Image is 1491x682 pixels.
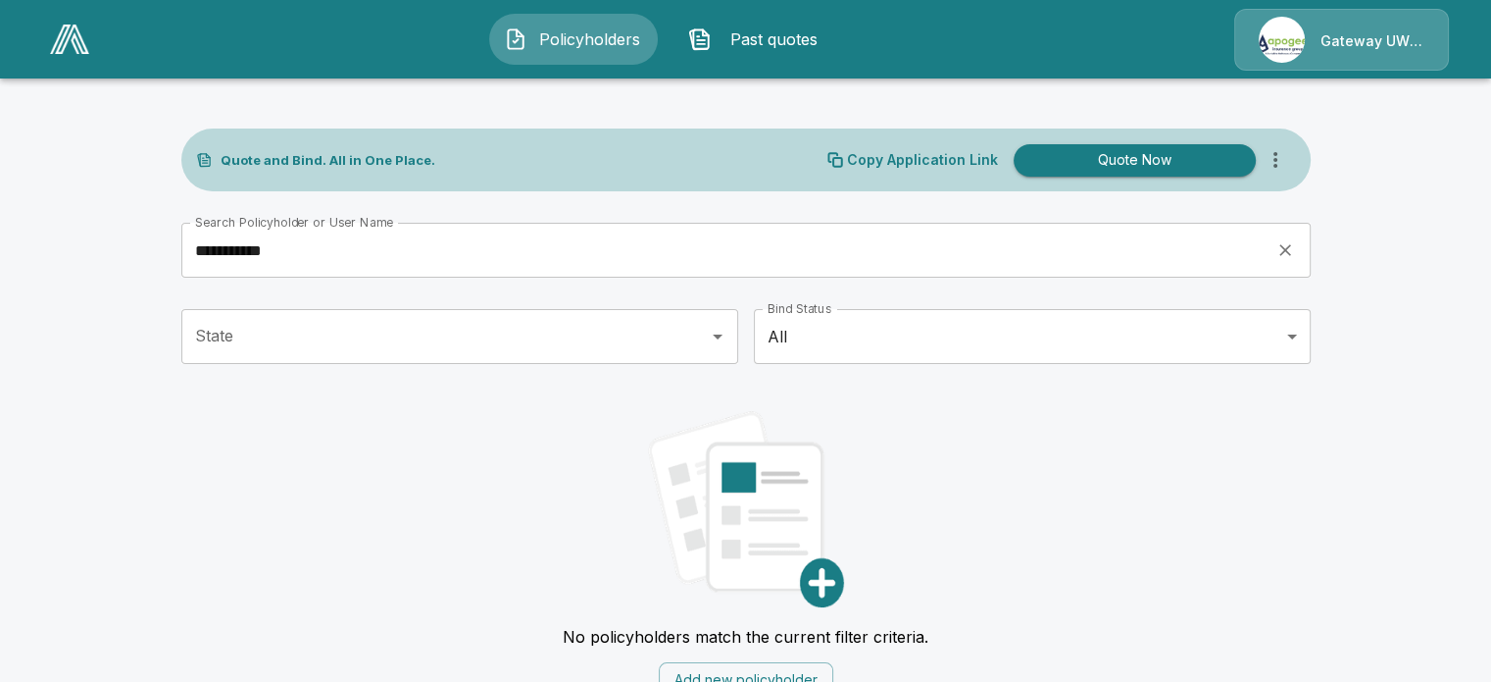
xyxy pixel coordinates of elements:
img: Past quotes Icon [688,27,712,51]
label: Bind Status [768,300,831,317]
a: Quote Now [1006,144,1256,177]
div: All [754,309,1311,364]
button: more [1256,140,1295,180]
p: Quote and Bind. All in One Place. [221,154,435,167]
button: Quote Now [1014,144,1256,177]
p: Copy Application Link [847,153,998,167]
button: clear search [1270,236,1300,265]
button: Past quotes IconPast quotes [673,14,842,65]
button: Policyholders IconPolicyholders [489,14,658,65]
button: Open [704,323,731,350]
span: Past quotes [720,27,827,51]
img: Policyholders Icon [504,27,527,51]
label: Search Policyholder or User Name [195,214,393,231]
span: Policyholders [535,27,643,51]
p: No policyholders match the current filter criteria. [563,627,928,647]
img: AA Logo [50,25,89,54]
